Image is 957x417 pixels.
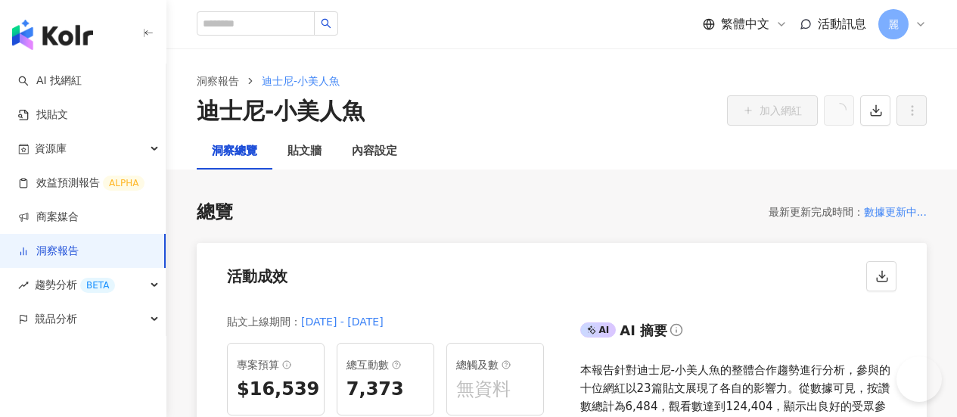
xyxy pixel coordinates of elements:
span: 迪士尼-小美人魚 [262,75,340,87]
div: 總互動數 [346,356,424,374]
div: 最新更新完成時間 ： [769,203,864,221]
div: 貼文上線期間 ： [227,313,301,331]
div: [DATE] - [DATE] [301,313,384,331]
div: $16,539 [237,377,315,403]
div: 總覽 [197,200,233,226]
a: 洞察報告 [194,73,242,89]
div: 無資料 [456,377,534,403]
span: search [321,18,331,29]
button: 加入網紅 [727,95,818,126]
span: 競品分析 [35,302,77,336]
iframe: Help Scout Beacon - Open [896,356,942,402]
div: 迪士尼-小美人魚 [197,95,365,127]
div: AIAI 摘要 [580,319,897,349]
div: 活動成效 [227,266,287,287]
span: rise [18,280,29,291]
div: 總觸及數 [456,356,534,374]
a: 洞察報告 [18,244,79,259]
span: 資源庫 [35,132,67,166]
a: searchAI 找網紅 [18,73,82,89]
span: 繁體中文 [721,16,769,33]
span: 趨勢分析 [35,268,115,302]
span: 活動訊息 [818,17,866,31]
a: 效益預測報告ALPHA [18,176,144,191]
div: AI [580,322,617,338]
div: 專案預算 [237,356,315,374]
div: 7,373 [346,377,424,403]
div: 貼文牆 [287,142,322,160]
a: 找貼文 [18,107,68,123]
div: 數據更新中... [864,203,927,221]
span: 麗 [888,16,899,33]
a: 商案媒合 [18,210,79,225]
img: logo [12,20,93,50]
div: 內容設定 [352,142,397,160]
div: AI 摘要 [620,321,667,340]
div: BETA [80,278,115,293]
div: 洞察總覽 [212,142,257,160]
